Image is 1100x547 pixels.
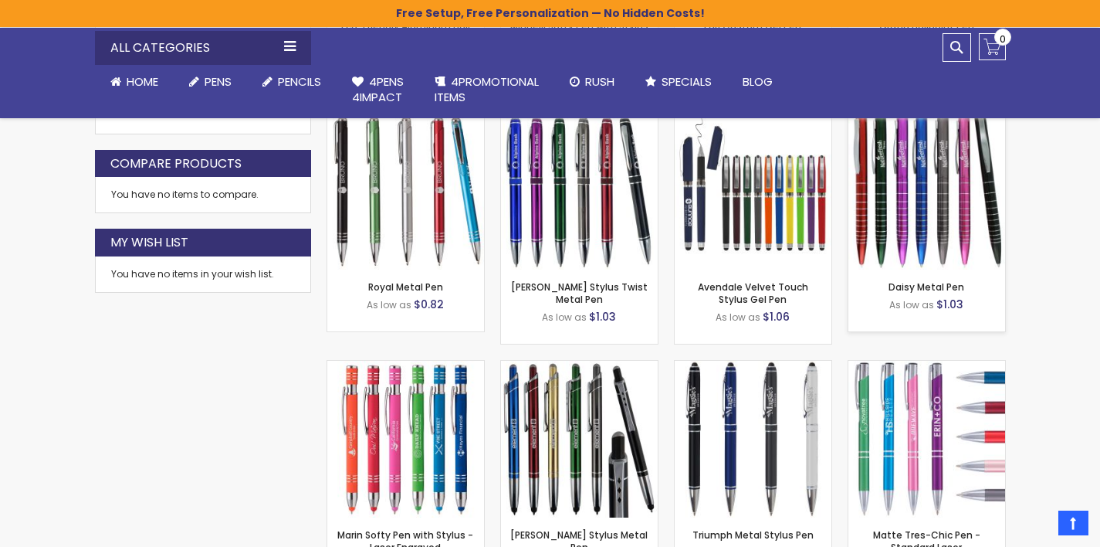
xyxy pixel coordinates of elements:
img: Colter Stylus Twist Metal Pen [501,113,658,270]
span: $0.82 [414,297,444,312]
img: Royal Metal Pen [327,113,484,270]
img: Marin Softy Pen with Stylus - Laser Engraved [327,361,484,518]
span: As low as [367,298,411,311]
a: Rush [554,65,630,99]
a: Daisy Metal Pen [888,280,964,294]
a: Triumph Metal Stylus Pen [675,360,831,373]
span: Specials [662,73,712,90]
a: Pencils [247,65,337,99]
span: As low as [716,311,760,324]
a: 4PROMOTIONALITEMS [419,65,554,115]
a: Home [95,65,174,99]
img: Daisy Metal Pen [848,113,1005,270]
img: Triumph Metal Stylus Pen [675,361,831,518]
span: 4Pens 4impact [352,73,404,105]
div: You have no items to compare. [95,177,311,213]
a: Royal Metal Pen [368,280,443,294]
div: All Categories [95,31,311,65]
a: Colter Stylus Twist Metal Pen [501,112,658,125]
a: Triumph Metal Stylus Pen [692,528,814,542]
a: Olson Stylus Metal Pen [501,360,658,373]
img: Olson Stylus Metal Pen [501,361,658,518]
span: Rush [585,73,614,90]
span: $1.03 [589,309,616,324]
span: As low as [542,311,587,324]
a: 0 [979,33,1006,60]
strong: My Wish List [110,234,188,251]
a: Marin Softy Pen with Stylus - Laser Engraved [327,360,484,373]
a: [PERSON_NAME] Stylus Twist Metal Pen [511,280,648,306]
a: Pens [174,65,247,99]
span: Pencils [278,73,321,90]
span: 4PROMOTIONAL ITEMS [435,73,539,105]
img: Avendale Velvet Touch Stylus Gel Pen [675,113,831,270]
a: Royal Metal Pen [327,112,484,125]
span: $1.03 [936,297,963,312]
span: Blog [743,73,773,90]
a: Avendale Velvet Touch Stylus Gel Pen [675,112,831,125]
span: As low as [889,298,934,311]
a: Avendale Velvet Touch Stylus Gel Pen [698,280,808,306]
a: Matte Tres-Chic Pen - Standard Laser [848,360,1005,373]
a: 4Pens4impact [337,65,419,115]
img: Matte Tres-Chic Pen - Standard Laser [848,361,1005,518]
a: Daisy Metal Pen [848,112,1005,125]
div: You have no items in your wish list. [111,268,295,280]
span: Home [127,73,158,90]
a: Top [1058,511,1088,535]
strong: Compare Products [110,155,242,172]
a: Specials [630,65,727,99]
span: Pens [205,73,232,90]
span: 0 [1000,32,1006,46]
a: Blog [727,65,788,99]
span: $1.06 [763,309,790,324]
